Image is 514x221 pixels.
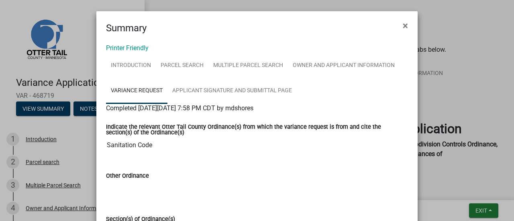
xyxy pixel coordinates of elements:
a: Parcel search [156,53,208,79]
label: Other Ordinance [106,173,149,179]
a: Printer Friendly [106,44,149,52]
a: Applicant Signature and Submittal Page [167,78,297,104]
label: Indicate the relevant Otter Tail County Ordinance(s) from which the variance request is from and ... [106,124,408,136]
a: Introduction [106,53,156,79]
a: Variance Request [106,78,167,104]
span: × [403,20,408,31]
button: Close [396,14,414,37]
span: Completed [DATE][DATE] 7:58 PM CDT by mdshores [106,104,253,112]
a: Multiple Parcel Search [208,53,288,79]
a: Owner and Applicant Information [288,53,400,79]
h4: Summary [106,21,147,35]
